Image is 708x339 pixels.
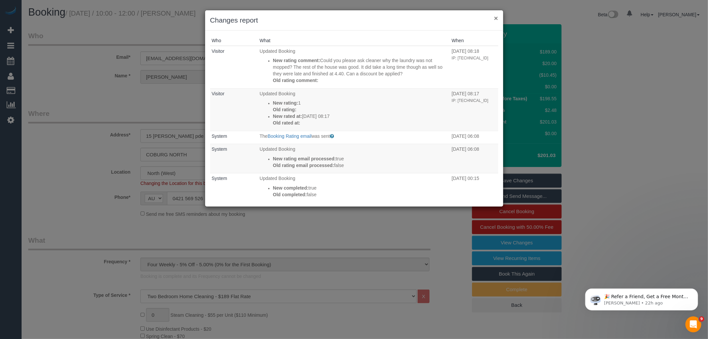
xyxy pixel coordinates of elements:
[212,176,227,181] a: System
[494,15,498,22] button: ×
[273,192,307,197] strong: Old completed:
[258,131,450,144] td: What
[260,48,295,54] span: Updated Booking
[450,144,498,173] td: When
[260,133,268,139] span: The
[210,36,258,46] th: Who
[685,316,701,332] iframe: Intercom live chat
[260,146,295,152] span: Updated Booking
[273,120,300,126] strong: Old rated at:
[268,133,311,139] a: Booking Rating email
[450,131,498,144] td: When
[29,19,114,91] span: 🎉 Refer a Friend, Get a Free Month! 🎉 Love Automaid? Share the love! When you refer a friend who ...
[273,155,448,162] p: true
[212,146,227,152] a: System
[273,100,298,106] strong: New rating:
[273,185,448,191] p: true
[312,133,330,139] span: was sent
[212,91,225,96] a: Visitor
[575,275,708,321] iframe: Intercom notifications message
[258,144,450,173] td: What
[273,113,448,120] p: [DATE] 08:17
[273,57,448,77] p: Could you please ask cleaner why the laundry was not mopped? The rest of the house was good. It d...
[258,46,450,88] td: What
[273,163,334,168] strong: Old rating email processed:
[210,88,258,131] td: Who
[450,173,498,203] td: When
[258,36,450,46] th: What
[273,100,448,106] p: 1
[450,88,498,131] td: When
[258,88,450,131] td: What
[450,46,498,88] td: When
[205,10,503,207] sui-modal: Changes report
[273,156,336,161] strong: New rating email processed:
[450,36,498,46] th: When
[212,133,227,139] a: System
[273,185,308,191] strong: New completed:
[273,58,320,63] strong: New rating comment:
[29,26,115,32] p: Message from Ellie, sent 22h ago
[699,316,704,322] span: 9
[210,46,258,88] td: Who
[210,131,258,144] td: Who
[210,144,258,173] td: Who
[452,98,488,103] small: IP: [TECHNICAL_ID]
[273,114,302,119] strong: New rated at:
[452,56,488,60] small: IP: [TECHNICAL_ID]
[260,176,295,181] span: Updated Booking
[210,173,258,203] td: Who
[273,162,448,169] p: false
[212,48,225,54] a: Visitor
[260,91,295,96] span: Updated Booking
[273,107,296,112] strong: Old rating:
[210,15,498,25] h3: Changes report
[273,191,448,198] p: false
[258,173,450,203] td: What
[273,78,318,83] strong: Old rating comment:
